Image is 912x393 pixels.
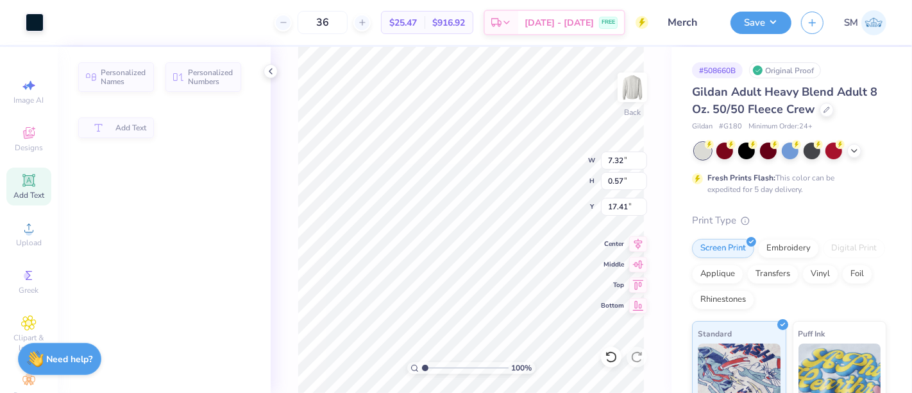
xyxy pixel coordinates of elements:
[601,281,624,290] span: Top
[692,84,877,117] span: Gildan Adult Heavy Blend Adult 8 Oz. 50/50 Fleece Crew
[798,327,825,340] span: Puff Ink
[698,327,732,340] span: Standard
[749,62,821,78] div: Original Proof
[525,16,594,30] span: [DATE] - [DATE]
[842,265,872,284] div: Foil
[188,68,233,86] span: Personalized Numbers
[719,121,742,132] span: # G180
[602,18,615,27] span: FREE
[730,12,791,34] button: Save
[692,265,743,284] div: Applique
[47,353,93,365] strong: Need help?
[748,121,813,132] span: Minimum Order: 24 +
[15,143,43,153] span: Designs
[844,10,886,35] a: SM
[16,238,42,248] span: Upload
[115,123,146,132] span: Add Text
[802,265,838,284] div: Vinyl
[13,190,44,200] span: Add Text
[389,16,417,30] span: $25.47
[19,285,39,295] span: Greek
[14,95,44,105] span: Image AI
[707,172,865,195] div: This color can be expedited for 5 day delivery.
[861,10,886,35] img: Shruthi Mohan
[692,213,886,228] div: Print Type
[620,74,645,100] img: Back
[692,239,754,258] div: Screen Print
[298,11,348,34] input: – –
[758,239,819,258] div: Embroidery
[601,301,624,310] span: Bottom
[512,362,532,374] span: 100 %
[844,15,858,30] span: SM
[658,10,721,35] input: Untitled Design
[692,290,754,310] div: Rhinestones
[601,260,624,269] span: Middle
[707,173,775,183] strong: Fresh Prints Flash:
[624,107,641,118] div: Back
[692,121,713,132] span: Gildan
[823,239,885,258] div: Digital Print
[601,240,624,249] span: Center
[6,333,51,353] span: Clipart & logos
[101,68,146,86] span: Personalized Names
[747,265,798,284] div: Transfers
[432,16,465,30] span: $916.92
[692,62,743,78] div: # 508660B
